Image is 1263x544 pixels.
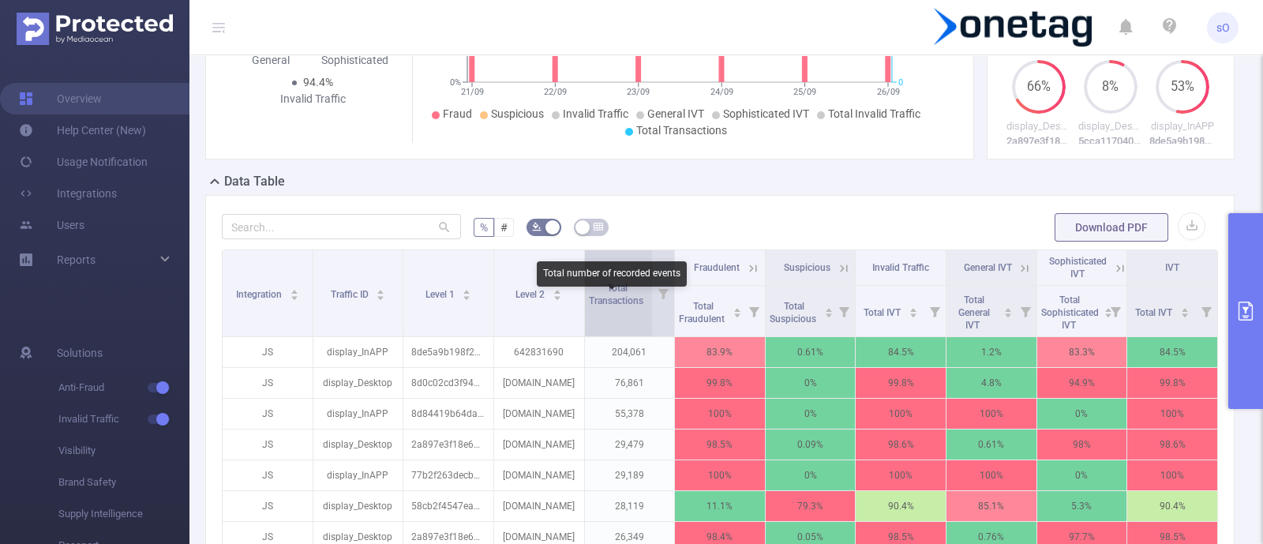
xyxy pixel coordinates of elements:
[824,311,833,316] i: icon: caret-down
[585,337,675,367] p: 204,061
[57,253,96,266] span: Reports
[377,294,385,298] i: icon: caret-down
[964,262,1012,273] span: General IVT
[766,491,856,521] p: 79.3%
[1037,491,1127,521] p: 5.3%
[19,114,146,146] a: Help Center (New)
[313,52,397,69] div: Sophisticated
[223,460,313,490] p: JS
[494,368,584,398] p: [DOMAIN_NAME]
[766,368,856,398] p: 0%
[872,262,929,273] span: Invalid Traffic
[236,289,284,300] span: Integration
[585,399,675,429] p: 55,378
[898,77,903,88] tspan: 0
[675,430,765,460] p: 98.5%
[1003,118,1075,134] p: display_Desktop
[313,460,403,490] p: display_InAPP
[766,399,856,429] p: 0%
[1075,118,1147,134] p: display_Desktop
[675,399,765,429] p: 100%
[532,222,542,231] i: icon: bg-colors
[377,287,385,292] i: icon: caret-up
[228,52,313,69] div: General
[403,430,493,460] p: 2a897e3f18e6769
[515,289,547,300] span: Level 2
[651,294,660,298] i: icon: caret-down
[585,491,675,521] p: 28,119
[647,107,704,120] span: General IVT
[57,244,96,276] a: Reports
[19,209,84,241] a: Users
[1127,368,1217,398] p: 99.8%
[553,287,562,297] div: Sort
[1037,399,1127,429] p: 0%
[585,460,675,490] p: 29,189
[824,306,834,315] div: Sort
[58,498,189,530] span: Supply Intelligence
[313,337,403,367] p: display_InAPP
[946,460,1036,490] p: 100%
[675,491,765,521] p: 11.1%
[403,491,493,521] p: 58cb2f4547ea1e2
[585,368,675,398] p: 76,861
[500,221,508,234] span: #
[946,491,1036,521] p: 85.1%
[58,467,189,498] span: Brand Safety
[1216,12,1230,43] span: sO
[636,124,727,137] span: Total Transactions
[331,289,371,300] span: Traffic ID
[313,399,403,429] p: display_InAPP
[770,301,819,325] span: Total Suspicious
[856,399,946,429] p: 100%
[733,306,742,315] div: Sort
[463,294,471,298] i: icon: caret-down
[833,286,855,336] i: Filter menu
[1003,133,1075,149] p: 2a897e3f18e6769
[1014,286,1036,336] i: Filter menu
[1156,81,1209,93] span: 53%
[462,287,471,297] div: Sort
[1003,311,1012,316] i: icon: caret-down
[313,491,403,521] p: display_Desktop
[544,87,567,97] tspan: 22/09
[585,430,675,460] p: 29,479
[376,287,385,297] div: Sort
[1146,133,1218,149] p: 8de5a9b198f272c
[223,337,313,367] p: JS
[766,430,856,460] p: 0.09%
[1037,337,1127,367] p: 83.3%
[290,287,299,297] div: Sort
[594,222,603,231] i: icon: table
[1127,460,1217,490] p: 100%
[1104,286,1126,336] i: Filter menu
[1055,213,1168,242] button: Download PDF
[223,491,313,521] p: JS
[856,368,946,398] p: 99.8%
[290,287,298,292] i: icon: caret-up
[491,107,544,120] span: Suspicious
[58,403,189,435] span: Invalid Traffic
[58,372,189,403] span: Anti-Fraud
[1180,306,1190,315] div: Sort
[856,337,946,367] p: 84.5%
[946,337,1036,367] p: 1.2%
[1041,295,1099,331] span: Total Sophisticated IVT
[17,13,173,45] img: Protected Media
[313,368,403,398] p: display_Desktop
[290,294,298,298] i: icon: caret-down
[909,306,918,315] div: Sort
[766,460,856,490] p: 0%
[946,399,1036,429] p: 100%
[784,262,830,273] span: Suspicious
[443,107,472,120] span: Fraud
[1012,81,1066,93] span: 66%
[856,460,946,490] p: 100%
[909,311,918,316] i: icon: caret-down
[856,491,946,521] p: 90.4%
[403,460,493,490] p: 77b2f263decb5d8
[1127,491,1217,521] p: 90.4%
[19,83,102,114] a: Overview
[223,430,313,460] p: JS
[679,301,727,325] span: Total Fraudulent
